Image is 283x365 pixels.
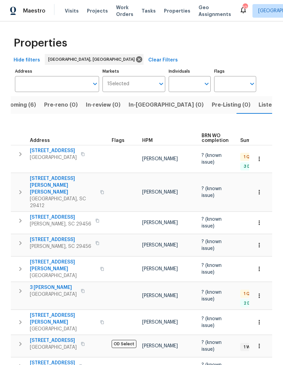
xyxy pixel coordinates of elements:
[202,263,222,275] span: ? (known issue)
[30,291,77,298] span: [GEOGRAPHIC_DATA]
[30,326,96,332] span: [GEOGRAPHIC_DATA]
[202,239,222,251] span: ? (known issue)
[241,154,256,160] span: 1 QC
[243,4,247,11] div: 10
[202,290,222,302] span: ? (known issue)
[30,236,91,243] span: [STREET_ADDRESS]
[142,344,178,348] span: [PERSON_NAME]
[44,100,78,110] span: Pre-reno (0)
[241,344,256,350] span: 1 WIP
[202,217,222,229] span: ? (known issue)
[240,138,262,143] span: Summary
[30,284,77,291] span: 3 [PERSON_NAME]
[30,272,96,279] span: [GEOGRAPHIC_DATA]
[142,190,178,195] span: [PERSON_NAME]
[142,157,178,161] span: [PERSON_NAME]
[102,69,166,73] label: Markets
[30,138,50,143] span: Address
[30,175,96,196] span: [STREET_ADDRESS][PERSON_NAME][PERSON_NAME]
[14,40,67,47] span: Properties
[142,243,178,248] span: [PERSON_NAME]
[30,154,77,161] span: [GEOGRAPHIC_DATA]
[241,291,256,297] span: 1 QC
[169,69,211,73] label: Individuals
[202,153,222,165] span: ? (known issue)
[30,337,77,344] span: [STREET_ADDRESS]
[142,267,178,271] span: [PERSON_NAME]
[30,312,96,326] span: [STREET_ADDRESS][PERSON_NAME]
[30,221,91,227] span: [PERSON_NAME], SC 29456
[199,4,231,18] span: Geo Assignments
[141,8,156,13] span: Tasks
[30,259,96,272] span: [STREET_ADDRESS][PERSON_NAME]
[30,243,91,250] span: [PERSON_NAME], SC 29456
[107,81,129,87] span: 1 Selected
[214,69,256,73] label: Flags
[23,7,45,14] span: Maestro
[112,138,125,143] span: Flags
[142,320,178,325] span: [PERSON_NAME]
[202,186,222,198] span: ? (known issue)
[87,7,108,14] span: Projects
[65,7,79,14] span: Visits
[202,340,222,352] span: ? (known issue)
[45,54,144,65] div: [GEOGRAPHIC_DATA], [GEOGRAPHIC_DATA]
[86,100,120,110] span: In-review (0)
[30,196,96,209] span: [GEOGRAPHIC_DATA], SC 29412
[15,69,99,73] label: Address
[116,4,133,18] span: Work Orders
[202,316,222,328] span: ? (known issue)
[241,164,261,169] span: 3 Done
[146,54,181,67] button: Clear Filters
[142,220,178,225] span: [PERSON_NAME]
[48,56,137,63] span: [GEOGRAPHIC_DATA], [GEOGRAPHIC_DATA]
[148,56,178,65] span: Clear Filters
[212,100,250,110] span: Pre-Listing (0)
[30,344,77,351] span: [GEOGRAPHIC_DATA]
[30,147,77,154] span: [STREET_ADDRESS]
[164,7,190,14] span: Properties
[90,79,100,89] button: Open
[14,56,40,65] span: Hide filters
[241,300,261,306] span: 2 Done
[247,79,257,89] button: Open
[142,138,153,143] span: HPM
[112,340,136,348] span: OD Select
[156,79,166,89] button: Open
[30,214,91,221] span: [STREET_ADDRESS]
[202,133,229,143] span: BRN WO completion
[142,293,178,298] span: [PERSON_NAME]
[202,79,211,89] button: Open
[11,54,43,67] button: Hide filters
[129,100,204,110] span: In-[GEOGRAPHIC_DATA] (0)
